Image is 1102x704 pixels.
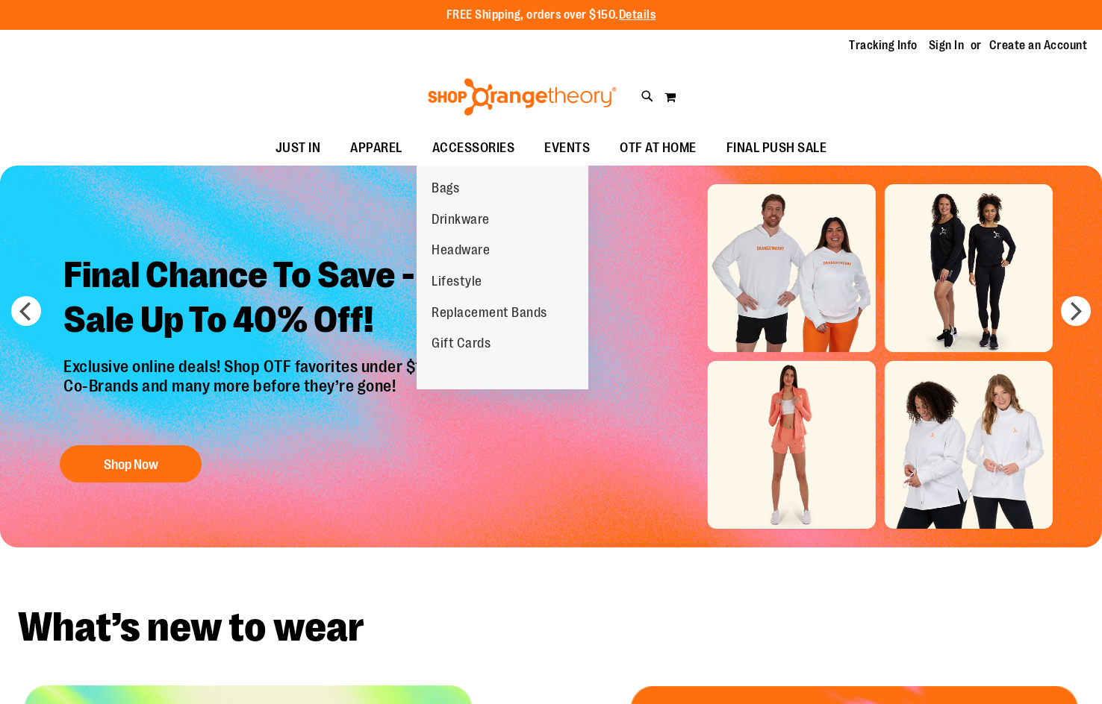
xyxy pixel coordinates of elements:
[350,131,402,165] span: APPAREL
[529,131,605,166] a: EVENTS
[605,131,712,166] a: OTF AT HOME
[335,131,417,166] a: APPAREL
[417,328,505,359] a: Gift Cards
[261,131,336,166] a: JUST IN
[417,131,530,166] a: ACCESSORIES
[417,235,505,266] a: Headware
[52,242,520,490] a: Final Chance To Save -Sale Up To 40% Off! Exclusive online deals! Shop OTF favorites under $10, $...
[11,296,41,326] button: prev
[60,445,202,483] button: Shop Now
[417,204,505,236] a: Drinkware
[620,131,697,165] span: OTF AT HOME
[275,131,321,165] span: JUST IN
[619,8,656,22] a: Details
[417,266,497,298] a: Lifestyle
[929,37,965,54] a: Sign In
[426,78,619,116] img: Shop Orangetheory
[417,166,588,389] ul: ACCESSORIES
[849,37,918,54] a: Tracking Info
[432,212,490,230] span: Drinkware
[712,131,842,166] a: FINAL PUSH SALE
[417,298,562,329] a: Replacement Bands
[1061,296,1091,326] button: next
[432,131,515,165] span: ACCESSORIES
[432,180,459,199] span: Bags
[544,131,590,165] span: EVENTS
[18,607,1084,648] h2: What’s new to wear
[417,173,474,204] a: Bags
[989,37,1088,54] a: Create an Account
[726,131,827,165] span: FINAL PUSH SALE
[432,242,490,261] span: Headware
[432,305,547,324] span: Replacement Bands
[52,242,520,357] h2: Final Chance To Save - Sale Up To 40% Off!
[52,357,520,430] p: Exclusive online deals! Shop OTF favorites under $10, $20, $50, Co-Brands and many more before th...
[432,336,491,354] span: Gift Cards
[432,274,482,292] span: Lifestyle
[446,7,656,24] p: FREE Shipping, orders over $150.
